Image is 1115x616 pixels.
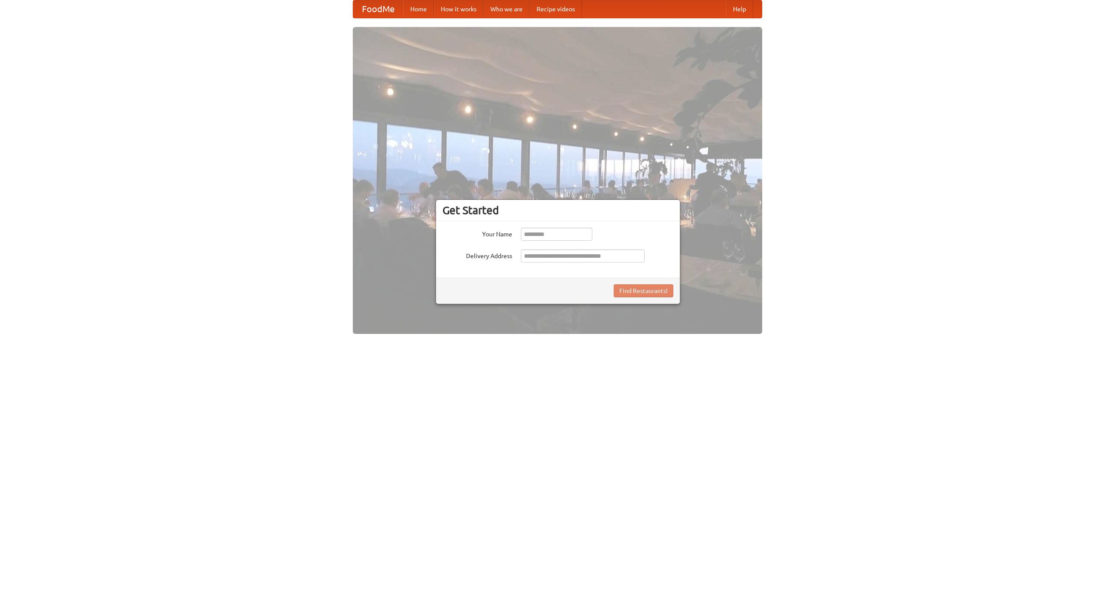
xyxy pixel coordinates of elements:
h3: Get Started [443,204,673,217]
label: Delivery Address [443,249,512,260]
button: Find Restaurants! [614,284,673,297]
label: Your Name [443,228,512,239]
a: Recipe videos [530,0,582,18]
a: Help [726,0,753,18]
a: Home [403,0,434,18]
a: How it works [434,0,483,18]
a: Who we are [483,0,530,18]
a: FoodMe [353,0,403,18]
